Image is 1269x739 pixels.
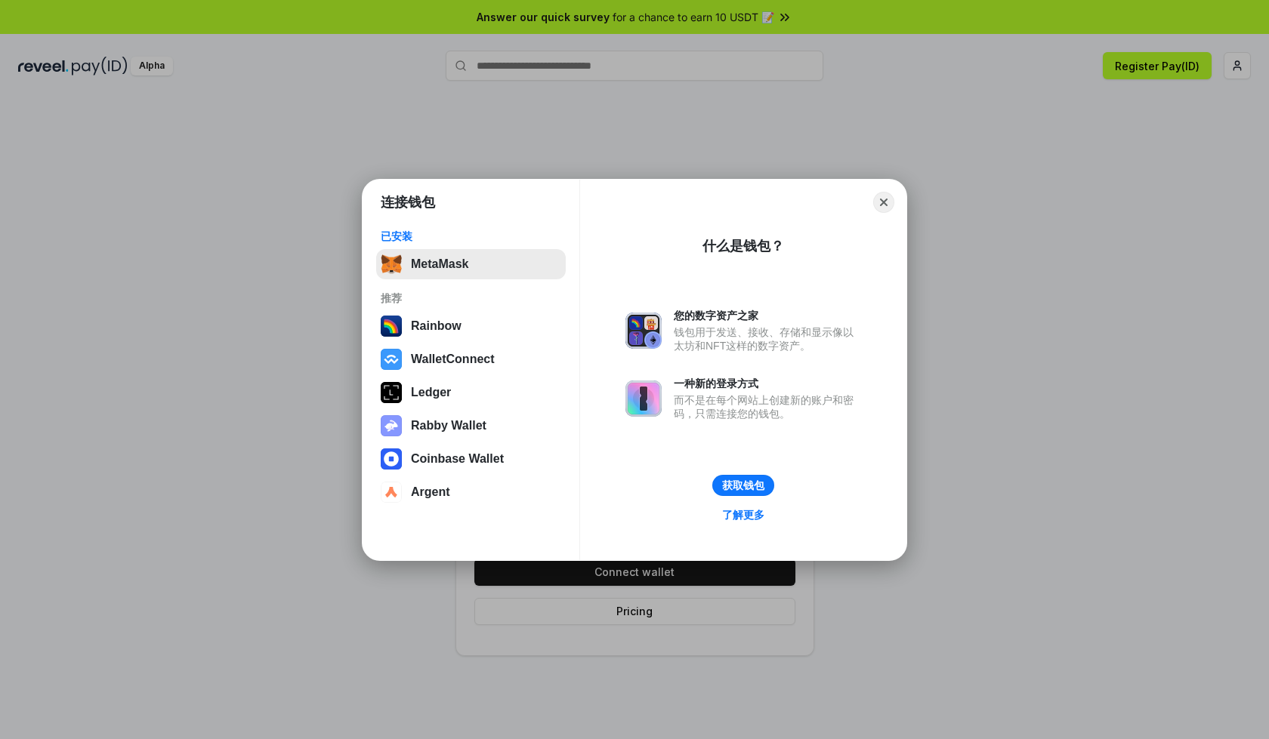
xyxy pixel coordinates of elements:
[376,249,566,279] button: MetaMask
[411,485,450,499] div: Argent
[722,508,764,522] div: 了解更多
[625,313,662,349] img: svg+xml,%3Csvg%20xmlns%3D%22http%3A%2F%2Fwww.w3.org%2F2000%2Fsvg%22%20fill%3D%22none%22%20viewBox...
[381,415,402,436] img: svg+xml,%3Csvg%20xmlns%3D%22http%3A%2F%2Fwww.w3.org%2F2000%2Fsvg%22%20fill%3D%22none%22%20viewBox...
[674,377,861,390] div: 一种新的登录方式
[381,254,402,275] img: svg+xml,%3Csvg%20fill%3D%22none%22%20height%3D%2233%22%20viewBox%3D%220%200%2035%2033%22%20width%...
[674,393,861,420] div: 而不是在每个网站上创建新的账户和密码，只需连接您的钱包。
[873,192,894,213] button: Close
[411,419,486,433] div: Rabby Wallet
[381,448,402,470] img: svg+xml,%3Csvg%20width%3D%2228%22%20height%3D%2228%22%20viewBox%3D%220%200%2028%2028%22%20fill%3D...
[376,411,566,441] button: Rabby Wallet
[702,237,784,255] div: 什么是钱包？
[381,291,561,305] div: 推荐
[376,477,566,507] button: Argent
[712,475,774,496] button: 获取钱包
[376,377,566,408] button: Ledger
[411,319,462,333] div: Rainbow
[381,193,435,211] h1: 连接钱包
[376,444,566,474] button: Coinbase Wallet
[411,257,468,271] div: MetaMask
[625,380,662,417] img: svg+xml,%3Csvg%20xmlns%3D%22http%3A%2F%2Fwww.w3.org%2F2000%2Fsvg%22%20fill%3D%22none%22%20viewBox...
[376,311,566,341] button: Rainbow
[411,353,495,366] div: WalletConnect
[381,316,402,337] img: svg+xml,%3Csvg%20width%3D%22120%22%20height%3D%22120%22%20viewBox%3D%220%200%20120%20120%22%20fil...
[713,505,773,525] a: 了解更多
[674,325,861,353] div: 钱包用于发送、接收、存储和显示像以太坊和NFT这样的数字资产。
[381,482,402,503] img: svg+xml,%3Csvg%20width%3D%2228%22%20height%3D%2228%22%20viewBox%3D%220%200%2028%2028%22%20fill%3D...
[381,349,402,370] img: svg+xml,%3Csvg%20width%3D%2228%22%20height%3D%2228%22%20viewBox%3D%220%200%2028%2028%22%20fill%3D...
[674,309,861,322] div: 您的数字资产之家
[381,382,402,403] img: svg+xml,%3Csvg%20xmlns%3D%22http%3A%2F%2Fwww.w3.org%2F2000%2Fsvg%22%20width%3D%2228%22%20height%3...
[376,344,566,374] button: WalletConnect
[411,452,504,466] div: Coinbase Wallet
[381,229,561,243] div: 已安装
[722,479,764,492] div: 获取钱包
[411,386,451,399] div: Ledger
